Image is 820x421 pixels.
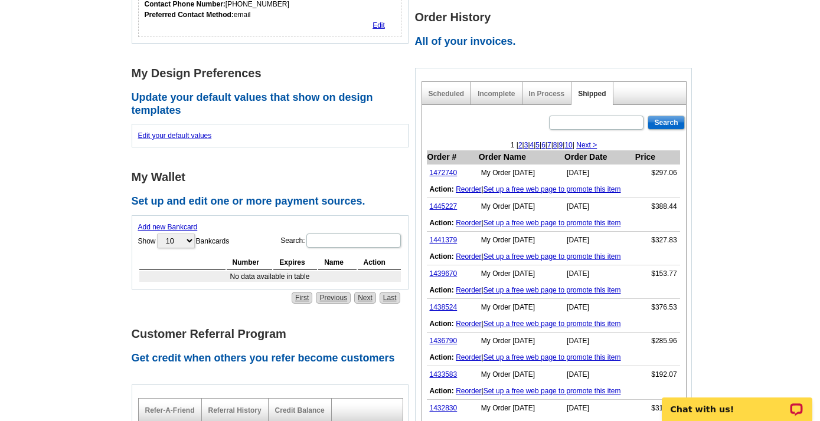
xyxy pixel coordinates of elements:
[478,400,564,417] td: My Order [DATE]
[564,366,635,383] td: [DATE]
[635,366,680,383] td: $192.07
[478,232,564,249] td: My Order [DATE]
[430,252,454,261] b: Action:
[430,320,454,328] b: Action:
[318,255,356,270] th: Name
[564,165,635,182] td: [DATE]
[430,370,458,379] a: 1433583
[145,11,234,19] strong: Preferred Contact Method:
[478,299,564,316] td: My Order [DATE]
[478,90,515,98] a: Incomplete
[483,286,621,294] a: Set up a free web page to promote this item
[430,353,454,361] b: Action:
[456,185,481,193] a: Reorder
[208,406,262,415] a: Referral History
[478,198,564,215] td: My Order [DATE]
[478,265,564,282] td: My Order [DATE]
[564,198,635,215] td: [DATE]
[139,271,401,282] td: No data available in table
[635,150,680,165] th: Price
[559,141,563,149] a: 9
[635,232,680,249] td: $327.83
[430,404,458,412] a: 1432830
[427,383,680,400] td: |
[530,141,534,149] a: 4
[456,387,481,395] a: Reorder
[635,198,680,215] td: $388.44
[415,11,698,24] h1: Order History
[373,21,385,29] a: Edit
[427,181,680,198] td: |
[306,233,401,248] input: Search:
[564,333,635,350] td: [DATE]
[427,215,680,232] td: |
[483,320,621,328] a: Set up a free web page to promote this item
[430,337,458,345] a: 1436790
[564,299,635,316] td: [DATE]
[478,366,564,383] td: My Order [DATE]
[529,90,565,98] a: In Process
[430,202,458,210] a: 1445227
[429,90,465,98] a: Scheduled
[635,333,680,350] td: $285.96
[316,292,351,304] a: Previous
[535,141,540,149] a: 5
[427,150,478,165] th: Order #
[478,165,564,182] td: My Order [DATE]
[427,349,680,366] td: |
[132,195,415,208] h2: Set up and edit one or more payment sources.
[292,292,312,304] a: First
[427,248,680,265] td: |
[227,255,273,270] th: Number
[518,141,522,149] a: 2
[132,91,415,117] h2: Update your default values that show on design templates
[138,232,230,249] label: Show Bankcards
[456,219,481,227] a: Reorder
[273,255,317,270] th: Expires
[132,67,415,80] h1: My Design Preferences
[275,406,325,415] a: Credit Balance
[430,303,458,311] a: 1438524
[564,150,635,165] th: Order Date
[541,141,545,149] a: 6
[132,352,415,365] h2: Get credit when others you refer become customers
[478,150,564,165] th: Order Name
[430,269,458,278] a: 1439670
[553,141,557,149] a: 8
[157,233,195,248] select: ShowBankcards
[430,236,458,244] a: 1441379
[524,141,528,149] a: 3
[456,252,481,261] a: Reorder
[578,90,606,98] a: Shipped
[354,292,376,304] a: Next
[483,219,621,227] a: Set up a free web page to promote this item
[427,282,680,299] td: |
[380,292,400,304] a: Last
[280,232,401,249] label: Search:
[422,140,686,150] div: 1 | | | | | | | | | |
[415,35,698,48] h2: All of your invoices.
[547,141,551,149] a: 7
[483,252,621,261] a: Set up a free web page to promote this item
[430,387,454,395] b: Action:
[138,131,212,140] a: Edit your default values
[635,400,680,417] td: $313.71
[654,384,820,421] iframe: LiveChat chat widget
[456,320,481,328] a: Reorder
[648,116,684,130] input: Search
[564,232,635,249] td: [DATE]
[456,286,481,294] a: Reorder
[456,353,481,361] a: Reorder
[564,265,635,282] td: [DATE]
[635,265,680,282] td: $153.77
[478,333,564,350] td: My Order [DATE]
[576,141,597,149] a: Next >
[138,223,198,231] a: Add new Bankcard
[132,328,415,340] h1: Customer Referral Program
[635,165,680,182] td: $297.06
[483,387,621,395] a: Set up a free web page to promote this item
[483,185,621,193] a: Set up a free web page to promote this item
[430,219,454,227] b: Action:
